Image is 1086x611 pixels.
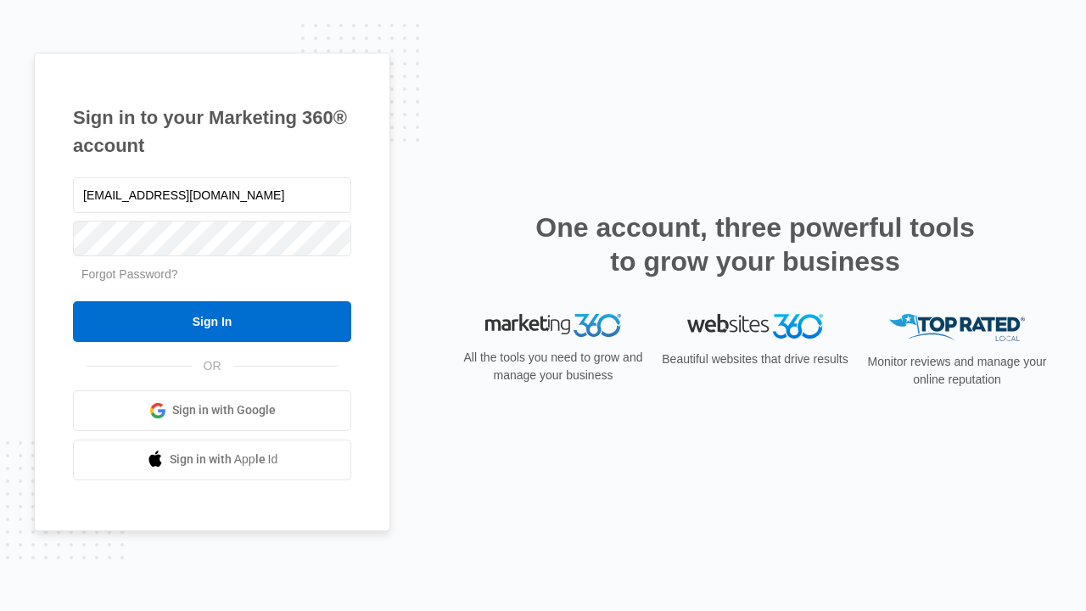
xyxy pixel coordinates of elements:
[73,301,351,342] input: Sign In
[687,314,823,339] img: Websites 360
[889,314,1025,342] img: Top Rated Local
[73,104,351,160] h1: Sign in to your Marketing 360® account
[192,357,233,375] span: OR
[170,451,278,468] span: Sign in with Apple Id
[73,390,351,431] a: Sign in with Google
[485,314,621,338] img: Marketing 360
[458,349,648,384] p: All the tools you need to grow and manage your business
[73,440,351,480] a: Sign in with Apple Id
[530,210,980,278] h2: One account, three powerful tools to grow your business
[73,177,351,213] input: Email
[172,401,276,419] span: Sign in with Google
[660,350,850,368] p: Beautiful websites that drive results
[81,267,178,281] a: Forgot Password?
[862,353,1052,389] p: Monitor reviews and manage your online reputation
